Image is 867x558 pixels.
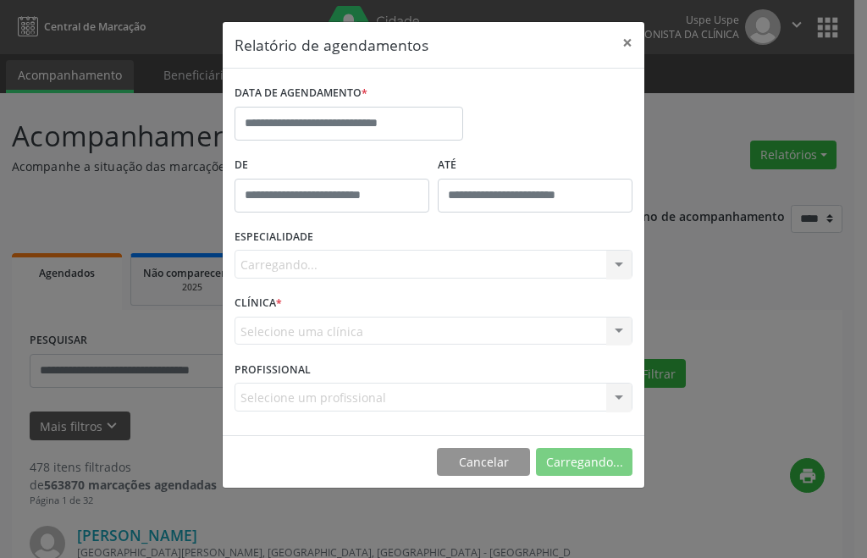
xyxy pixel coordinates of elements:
[235,224,313,251] label: ESPECIALIDADE
[610,22,644,64] button: Close
[235,290,282,317] label: CLÍNICA
[235,34,428,56] h5: Relatório de agendamentos
[235,152,429,179] label: De
[235,356,311,383] label: PROFISSIONAL
[536,448,632,477] button: Carregando...
[438,152,632,179] label: ATÉ
[437,448,530,477] button: Cancelar
[235,80,367,107] label: DATA DE AGENDAMENTO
